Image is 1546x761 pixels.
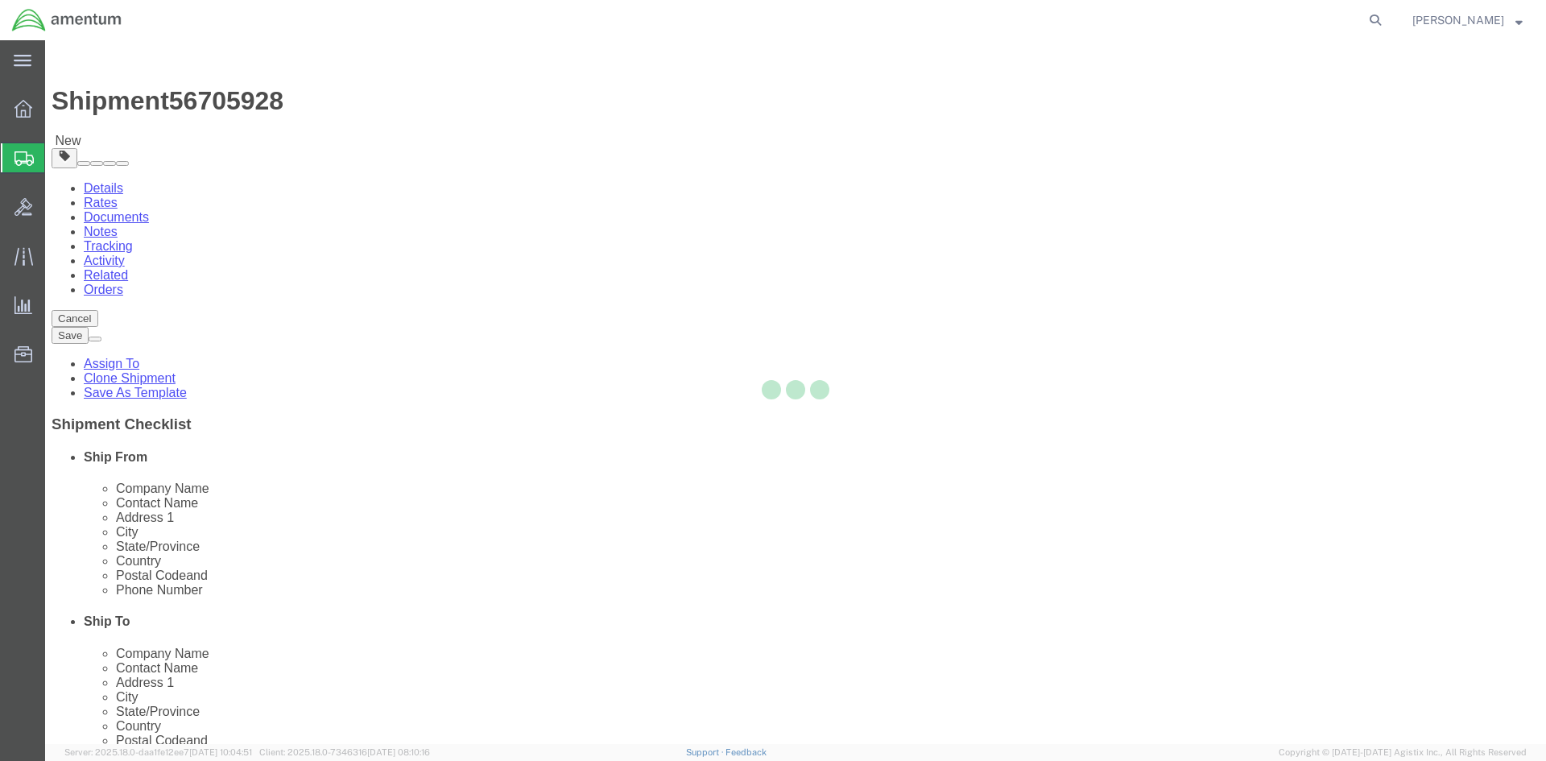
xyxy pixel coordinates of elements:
[1412,11,1504,29] span: Jessica White
[686,747,726,757] a: Support
[367,747,430,757] span: [DATE] 08:10:16
[725,747,767,757] a: Feedback
[189,747,252,757] span: [DATE] 10:04:51
[259,747,430,757] span: Client: 2025.18.0-7346316
[11,8,122,32] img: logo
[1279,746,1527,759] span: Copyright © [DATE]-[DATE] Agistix Inc., All Rights Reserved
[64,747,252,757] span: Server: 2025.18.0-daa1fe12ee7
[1412,10,1523,30] button: [PERSON_NAME]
